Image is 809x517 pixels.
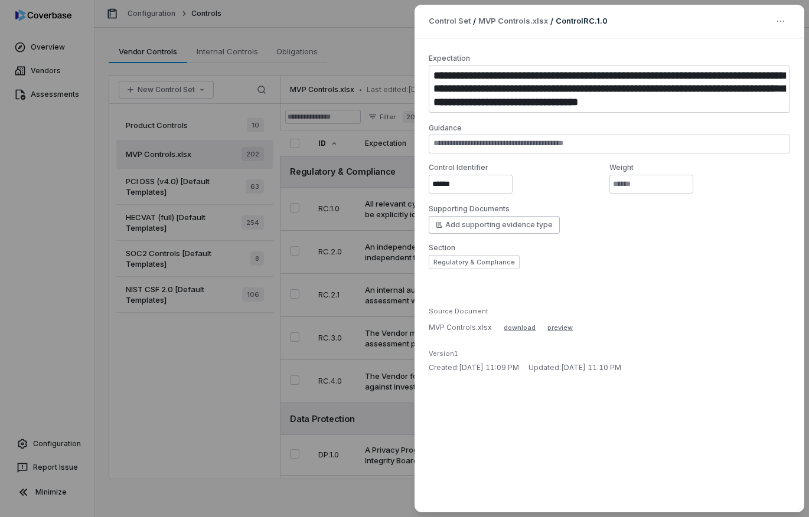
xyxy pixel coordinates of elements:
[550,16,553,27] p: /
[547,320,573,335] button: preview
[429,204,510,214] label: Supporting Documents
[429,255,520,269] button: Regulatory & Compliance
[499,320,540,335] button: download
[556,16,608,25] span: Control RC.1.0
[429,307,790,316] div: Source Document
[429,123,462,132] label: Guidance
[429,15,471,27] span: Control Set
[429,54,470,63] label: Expectation
[429,216,560,234] button: Add supporting evidence type
[429,243,790,253] label: Section
[609,163,790,172] label: Weight
[429,323,492,332] p: MVP Controls.xlsx
[429,349,458,358] span: Version 1
[429,163,609,172] label: Control Identifier
[429,363,519,372] span: Created: [DATE] 11:09 PM
[478,15,548,27] a: MVP Controls.xlsx
[529,363,621,372] span: Updated: [DATE] 11:10 PM
[473,16,476,27] p: /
